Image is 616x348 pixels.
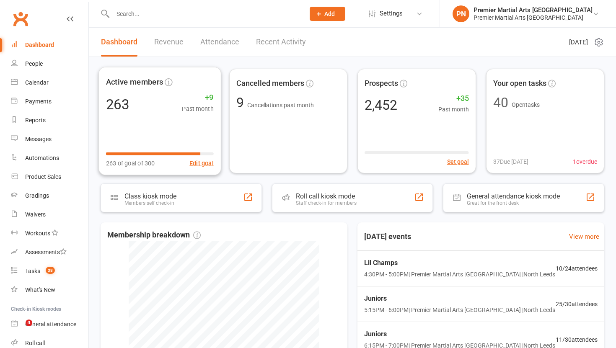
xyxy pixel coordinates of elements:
[493,157,528,166] span: 37 Due [DATE]
[106,98,129,111] div: 263
[25,321,76,327] div: General attendance
[438,105,469,114] span: Past month
[25,249,67,255] div: Assessments
[474,14,593,21] div: Premier Martial Arts [GEOGRAPHIC_DATA]
[25,60,43,67] div: People
[365,77,398,90] span: Prospects
[101,28,137,57] a: Dashboard
[11,130,88,149] a: Messages
[556,264,598,273] span: 10 / 24 attendees
[25,41,54,48] div: Dashboard
[11,92,88,111] a: Payments
[512,101,540,108] span: Open tasks
[357,229,418,244] h3: [DATE] events
[154,28,184,57] a: Revenue
[453,5,469,22] div: PN
[236,77,304,90] span: Cancelled members
[380,4,403,23] span: Settings
[11,205,88,224] a: Waivers
[364,293,555,304] span: Juniors
[467,192,560,200] div: General attendance kiosk mode
[8,320,28,340] iframe: Intercom live chat
[11,243,88,262] a: Assessments
[25,79,49,86] div: Calendar
[324,10,335,17] span: Add
[256,28,306,57] a: Recent Activity
[474,6,593,14] div: Premier Martial Arts [GEOGRAPHIC_DATA]
[25,155,59,161] div: Automations
[25,117,46,124] div: Reports
[107,229,201,241] span: Membership breakdown
[11,224,88,243] a: Workouts
[247,102,314,108] span: Cancellations past month
[569,37,588,47] span: [DATE]
[364,305,555,314] span: 5:15PM - 6:00PM | Premier Martial Arts [GEOGRAPHIC_DATA] | North Leeds
[200,28,239,57] a: Attendance
[11,73,88,92] a: Calendar
[11,186,88,205] a: Gradings
[364,270,555,279] span: 4:30PM - 5:00PM | Premier Martial Arts [GEOGRAPHIC_DATA] | North Leeds
[467,200,560,206] div: Great for the front desk
[46,267,55,274] span: 38
[182,92,214,104] span: +9
[569,232,599,242] a: View more
[25,192,49,199] div: Gradings
[25,211,46,218] div: Waivers
[25,136,52,142] div: Messages
[25,98,52,105] div: Payments
[556,299,598,309] span: 25 / 30 attendees
[25,173,61,180] div: Product Sales
[25,230,50,237] div: Workouts
[110,8,299,20] input: Search...
[364,258,555,268] span: Lil Champs
[493,77,546,90] span: Your open tasks
[25,286,55,293] div: What's New
[364,329,555,340] span: Juniors
[11,315,88,334] a: General attendance kiosk mode
[365,98,397,112] div: 2,452
[556,335,598,344] span: 11 / 30 attendees
[310,7,345,21] button: Add
[11,168,88,186] a: Product Sales
[11,54,88,73] a: People
[11,111,88,130] a: Reports
[25,340,45,346] div: Roll call
[182,104,214,113] span: Past month
[493,96,508,109] div: 40
[124,192,176,200] div: Class kiosk mode
[11,281,88,299] a: What's New
[11,149,88,168] a: Automations
[236,95,247,111] span: 9
[11,262,88,281] a: Tasks 38
[106,76,163,88] span: Active members
[296,192,357,200] div: Roll call kiosk mode
[10,8,31,29] a: Clubworx
[26,320,32,326] span: 4
[124,200,176,206] div: Members self check-in
[438,93,469,105] span: +35
[25,268,40,274] div: Tasks
[296,200,357,206] div: Staff check-in for members
[189,158,214,168] button: Edit goal
[573,157,597,166] span: 1 overdue
[106,158,155,168] span: 263 of goal of 300
[11,36,88,54] a: Dashboard
[447,157,469,166] button: Set goal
